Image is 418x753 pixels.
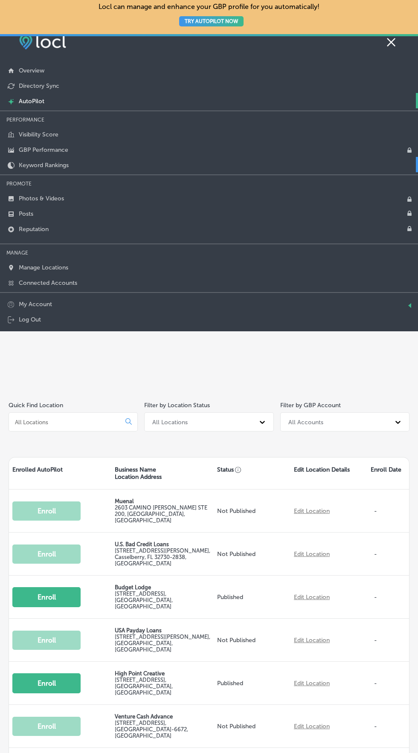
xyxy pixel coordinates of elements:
[115,720,188,739] label: [STREET_ADDRESS] , [GEOGRAPHIC_DATA]-6672, [GEOGRAPHIC_DATA]
[115,677,173,696] label: [STREET_ADDRESS] , [GEOGRAPHIC_DATA], [GEOGRAPHIC_DATA]
[144,402,210,409] label: Filter by Location Status
[217,550,287,558] p: Not Published
[214,458,290,489] div: Status
[115,591,173,610] label: [STREET_ADDRESS] , [GEOGRAPHIC_DATA], [GEOGRAPHIC_DATA]
[115,634,210,653] label: [STREET_ADDRESS][PERSON_NAME] , [GEOGRAPHIC_DATA], [GEOGRAPHIC_DATA]
[217,680,287,687] p: Published
[294,594,330,601] a: Edit Location
[294,637,330,644] a: Edit Location
[19,226,49,233] p: Reputation
[115,713,210,720] p: Venture Cash Advance
[294,723,330,730] a: Edit Location
[19,264,68,271] p: Manage Locations
[115,504,207,524] label: 2603 CAMINO [PERSON_NAME] STE 200 , [GEOGRAPHIC_DATA], [GEOGRAPHIC_DATA]
[217,594,287,601] p: Published
[19,162,69,169] p: Keyword Rankings
[19,301,52,308] p: My Account
[371,671,386,695] p: -
[12,631,81,650] button: Enroll
[294,550,330,558] a: Edit Location
[19,316,41,323] p: Log Out
[9,458,111,489] div: Enrolled AutoPilot
[217,637,287,644] p: Not Published
[371,714,386,739] p: -
[12,587,81,607] button: Enroll
[19,82,59,90] p: Directory Sync
[19,146,68,153] p: GBP Performance
[115,547,210,567] label: [STREET_ADDRESS][PERSON_NAME] , Casselberry, FL 32730-2838, [GEOGRAPHIC_DATA]
[14,418,119,426] input: All Locations
[288,418,323,426] div: All Accounts
[152,418,188,426] div: All Locations
[12,717,81,736] button: Enroll
[115,584,210,591] p: Budget Lodge
[290,458,367,489] div: Edit Location Details
[12,544,81,564] button: Enroll
[371,628,386,652] p: -
[115,541,210,547] p: U.S. Bad Credit Loans
[217,723,287,730] p: Not Published
[19,67,44,74] p: Overview
[115,627,210,634] p: USA Payday Loans
[217,507,287,515] p: Not Published
[19,195,64,202] p: Photos & Videos
[115,670,210,677] p: High Point Creative
[12,673,81,693] button: Enroll
[294,507,330,515] a: Edit Location
[294,680,330,687] a: Edit Location
[19,34,66,49] img: fda3e92497d09a02dc62c9cd864e3231.png
[19,98,44,105] p: AutoPilot
[19,131,58,138] p: Visibility Score
[371,499,386,523] p: -
[9,402,63,409] label: Quick Find Location
[111,458,214,489] div: Business Name Location Address
[371,542,386,566] p: -
[371,585,386,609] p: -
[12,501,81,521] button: Enroll
[280,402,341,409] label: Filter by GBP Account
[19,210,33,217] p: Posts
[115,498,210,504] p: Muenal
[19,279,77,287] p: Connected Accounts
